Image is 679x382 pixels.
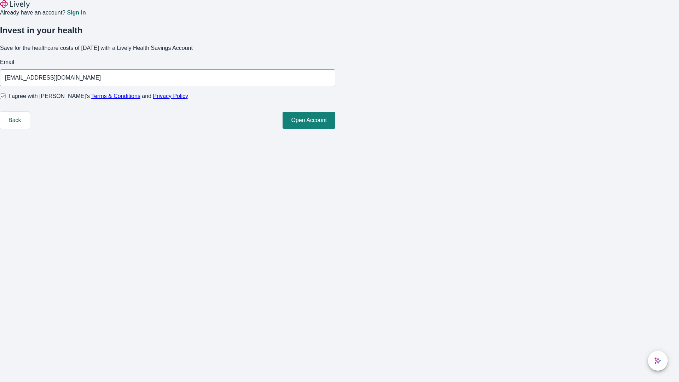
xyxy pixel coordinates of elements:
a: Sign in [67,10,86,16]
a: Terms & Conditions [91,93,140,99]
span: I agree with [PERSON_NAME]’s and [8,92,188,100]
button: Open Account [283,112,335,129]
svg: Lively AI Assistant [654,357,661,364]
button: chat [648,351,668,371]
a: Privacy Policy [153,93,188,99]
